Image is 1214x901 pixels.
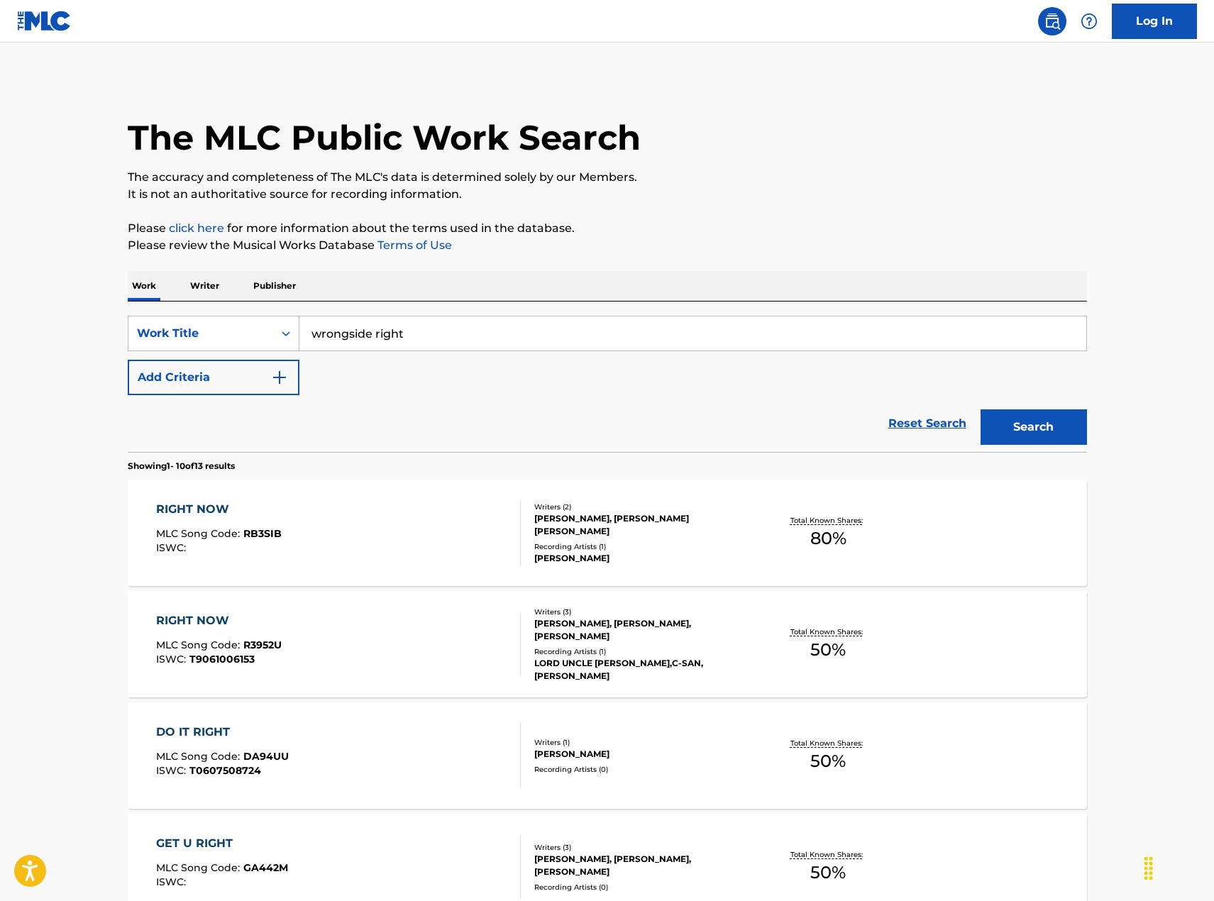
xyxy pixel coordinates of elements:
span: MLC Song Code : [156,527,243,540]
img: help [1081,13,1098,30]
span: 50 % [810,748,846,774]
div: Writers ( 3 ) [534,607,749,617]
span: MLC Song Code : [156,639,243,651]
div: [PERSON_NAME], [PERSON_NAME], [PERSON_NAME] [534,617,749,643]
span: ISWC : [156,875,189,888]
div: Work Title [137,325,265,342]
iframe: Chat Widget [1143,833,1214,901]
span: DA94UU [243,750,289,763]
div: RIGHT NOW [156,501,282,518]
div: Recording Artists ( 1 ) [534,541,749,552]
p: Writer [186,271,224,301]
p: Work [128,271,160,301]
div: Recording Artists ( 0 ) [534,882,749,892]
p: Total Known Shares: [790,849,866,860]
span: T9061006153 [189,653,255,665]
p: Total Known Shares: [790,515,866,526]
span: 50 % [810,860,846,885]
a: Log In [1112,4,1197,39]
div: [PERSON_NAME] [534,552,749,565]
p: Please for more information about the terms used in the database. [128,220,1087,237]
span: MLC Song Code : [156,861,243,874]
div: GET U RIGHT [156,835,288,852]
p: It is not an authoritative source for recording information. [128,186,1087,203]
a: Terms of Use [375,238,452,252]
div: Drag [1137,847,1160,890]
img: search [1044,13,1061,30]
a: DO IT RIGHTMLC Song Code:DA94UUISWC:T0607508724Writers (1)[PERSON_NAME]Recording Artists (0)Total... [128,702,1087,809]
span: 50 % [810,637,846,663]
div: Recording Artists ( 1 ) [534,646,749,657]
span: GA442M [243,861,288,874]
p: Publisher [249,271,300,301]
p: Showing 1 - 10 of 13 results [128,460,235,472]
img: 9d2ae6d4665cec9f34b9.svg [271,369,288,386]
p: The accuracy and completeness of The MLC's data is determined solely by our Members. [128,169,1087,186]
div: [PERSON_NAME] [534,748,749,761]
img: MLC Logo [17,11,72,31]
div: RIGHT NOW [156,612,282,629]
div: Recording Artists ( 0 ) [534,764,749,775]
button: Search [981,409,1087,445]
span: RB3SIB [243,527,282,540]
span: ISWC : [156,541,189,554]
p: Total Known Shares: [790,626,866,637]
p: Total Known Shares: [790,738,866,748]
div: LORD UNCLE [PERSON_NAME],C-SAN,[PERSON_NAME] [534,657,749,682]
div: DO IT RIGHT [156,724,289,741]
a: RIGHT NOWMLC Song Code:R3952UISWC:T9061006153Writers (3)[PERSON_NAME], [PERSON_NAME], [PERSON_NAM... [128,591,1087,697]
div: [PERSON_NAME], [PERSON_NAME] [PERSON_NAME] [534,512,749,538]
span: ISWC : [156,764,189,777]
p: Please review the Musical Works Database [128,237,1087,254]
div: Writers ( 2 ) [534,502,749,512]
a: Reset Search [881,408,973,439]
a: Public Search [1038,7,1066,35]
a: click here [169,221,224,235]
div: Writers ( 1 ) [534,737,749,748]
span: ISWC : [156,653,189,665]
a: RIGHT NOWMLC Song Code:RB3SIBISWC:Writers (2)[PERSON_NAME], [PERSON_NAME] [PERSON_NAME]Recording ... [128,480,1087,586]
span: MLC Song Code : [156,750,243,763]
h1: The MLC Public Work Search [128,116,641,159]
span: R3952U [243,639,282,651]
div: Writers ( 3 ) [534,842,749,853]
div: Help [1075,7,1103,35]
form: Search Form [128,316,1087,452]
div: [PERSON_NAME], [PERSON_NAME], [PERSON_NAME] [534,853,749,878]
span: 80 % [810,526,846,551]
button: Add Criteria [128,360,299,395]
span: T0607508724 [189,764,261,777]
